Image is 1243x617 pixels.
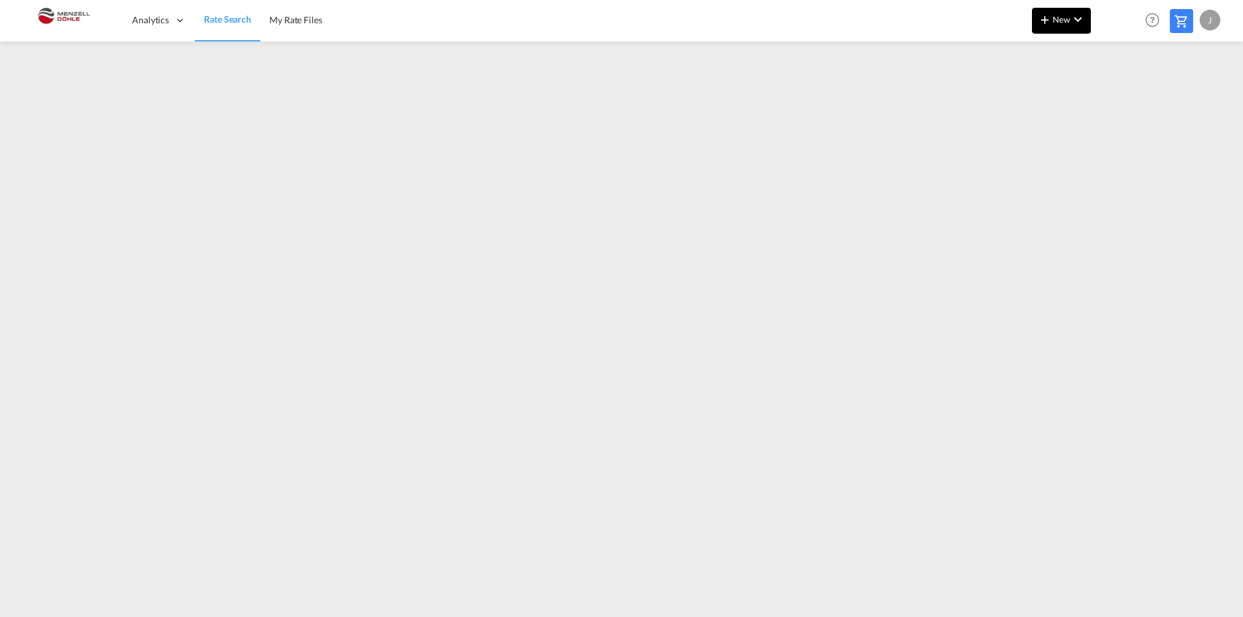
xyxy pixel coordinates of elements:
img: 5c2b1670644e11efba44c1e626d722bd.JPG [19,6,107,35]
span: New [1037,14,1086,25]
md-icon: icon-chevron-down [1070,12,1086,27]
span: Help [1141,9,1163,31]
div: Help [1141,9,1170,32]
span: Analytics [132,14,169,27]
md-icon: icon-plus 400-fg [1037,12,1053,27]
span: Rate Search [204,14,251,25]
div: J [1200,10,1220,30]
button: icon-plus 400-fgNewicon-chevron-down [1032,8,1091,34]
span: My Rate Files [269,14,322,25]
